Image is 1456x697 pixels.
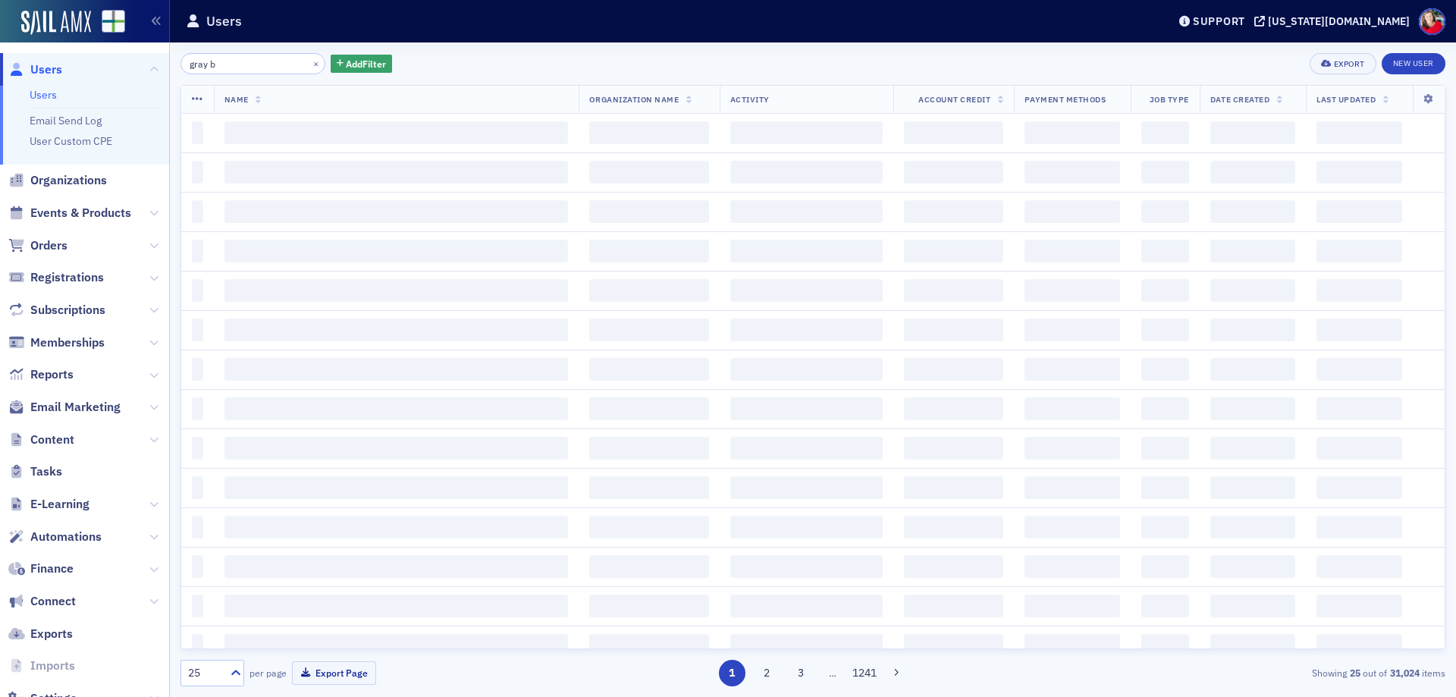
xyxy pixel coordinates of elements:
[904,437,1004,460] span: ‌
[1316,279,1402,302] span: ‌
[589,476,708,499] span: ‌
[1193,14,1245,28] div: Support
[8,626,73,642] a: Exports
[1141,397,1189,420] span: ‌
[589,634,708,657] span: ‌
[224,437,569,460] span: ‌
[192,397,203,420] span: ‌
[589,279,708,302] span: ‌
[30,334,105,351] span: Memberships
[904,121,1004,144] span: ‌
[589,595,708,617] span: ‌
[192,595,203,617] span: ‌
[589,555,708,578] span: ‌
[1210,476,1295,499] span: ‌
[224,94,249,105] span: Name
[730,358,883,381] span: ‌
[224,200,569,223] span: ‌
[8,658,75,674] a: Imports
[1025,358,1119,381] span: ‌
[30,61,62,78] span: Users
[8,61,62,78] a: Users
[1025,279,1119,302] span: ‌
[8,529,102,545] a: Automations
[730,94,770,105] span: Activity
[1025,161,1119,184] span: ‌
[1141,555,1189,578] span: ‌
[192,358,203,381] span: ‌
[30,529,102,545] span: Automations
[1210,319,1295,341] span: ‌
[1141,437,1189,460] span: ‌
[1141,200,1189,223] span: ‌
[224,595,569,617] span: ‌
[589,319,708,341] span: ‌
[91,10,125,36] a: View Homepage
[192,437,203,460] span: ‌
[1141,319,1189,341] span: ‌
[30,399,121,416] span: Email Marketing
[1316,358,1402,381] span: ‌
[589,516,708,538] span: ‌
[292,661,376,685] button: Export Page
[1316,161,1402,184] span: ‌
[8,205,131,221] a: Events & Products
[30,560,74,577] span: Finance
[309,56,323,70] button: ×
[8,593,76,610] a: Connect
[1210,595,1295,617] span: ‌
[180,53,325,74] input: Search…
[1150,94,1189,105] span: Job Type
[1254,16,1415,27] button: [US_STATE][DOMAIN_NAME]
[904,161,1004,184] span: ‌
[1025,319,1119,341] span: ‌
[30,88,57,102] a: Users
[1141,161,1189,184] span: ‌
[730,397,883,420] span: ‌
[30,463,62,480] span: Tasks
[1316,240,1402,262] span: ‌
[224,121,569,144] span: ‌
[1316,397,1402,420] span: ‌
[1025,516,1119,538] span: ‌
[192,634,203,657] span: ‌
[1034,666,1445,680] div: Showing out of items
[904,595,1004,617] span: ‌
[224,240,569,262] span: ‌
[1387,666,1422,680] strong: 31,024
[1025,200,1119,223] span: ‌
[1316,555,1402,578] span: ‌
[30,432,74,448] span: Content
[730,476,883,499] span: ‌
[21,11,91,35] a: SailAMX
[1141,358,1189,381] span: ‌
[1310,53,1376,74] button: Export
[224,161,569,184] span: ‌
[8,237,67,254] a: Orders
[904,555,1004,578] span: ‌
[188,665,221,681] div: 25
[1141,516,1189,538] span: ‌
[8,172,107,189] a: Organizations
[30,134,112,148] a: User Custom CPE
[1210,516,1295,538] span: ‌
[589,240,708,262] span: ‌
[1316,476,1402,499] span: ‌
[1316,319,1402,341] span: ‌
[730,279,883,302] span: ‌
[30,205,131,221] span: Events & Products
[1025,555,1119,578] span: ‌
[1141,240,1189,262] span: ‌
[1025,121,1119,144] span: ‌
[1316,516,1402,538] span: ‌
[192,555,203,578] span: ‌
[249,666,287,680] label: per page
[719,660,745,686] button: 1
[1268,14,1410,28] div: [US_STATE][DOMAIN_NAME]
[1025,476,1119,499] span: ‌
[30,658,75,674] span: Imports
[730,634,883,657] span: ‌
[730,121,883,144] span: ‌
[192,319,203,341] span: ‌
[1210,397,1295,420] span: ‌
